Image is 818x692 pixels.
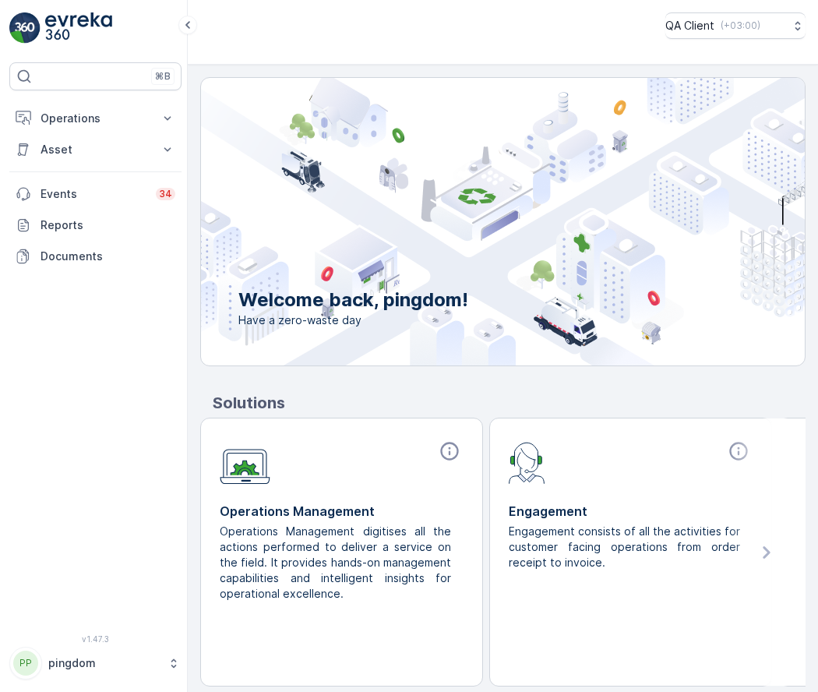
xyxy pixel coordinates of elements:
button: QA Client(+03:00) [665,12,806,39]
p: Solutions [213,391,806,415]
button: Operations [9,103,182,134]
div: PP [13,651,38,676]
span: Have a zero-waste day [238,312,468,328]
img: module-icon [220,440,270,485]
p: Engagement consists of all the activities for customer facing operations from order receipt to in... [509,524,740,570]
p: Operations Management digitises all the actions performed to deliver a service on the field. It p... [220,524,451,602]
a: Reports [9,210,182,241]
p: Engagement [509,502,753,521]
p: Documents [41,249,175,264]
button: Asset [9,134,182,165]
p: ⌘B [155,70,171,83]
img: logo_light-DOdMpM7g.png [45,12,112,44]
img: module-icon [509,440,545,484]
img: city illustration [131,78,805,365]
button: PPpingdom [9,647,182,680]
p: ( +03:00 ) [721,19,760,32]
p: Asset [41,142,150,157]
img: logo [9,12,41,44]
p: pingdom [48,655,160,671]
a: Events34 [9,178,182,210]
p: Events [41,186,146,202]
p: Operations Management [220,502,464,521]
p: Reports [41,217,175,233]
p: 34 [159,188,172,200]
a: Documents [9,241,182,272]
p: Welcome back, pingdom! [238,288,468,312]
p: Operations [41,111,150,126]
span: v 1.47.3 [9,634,182,644]
p: QA Client [665,18,714,34]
